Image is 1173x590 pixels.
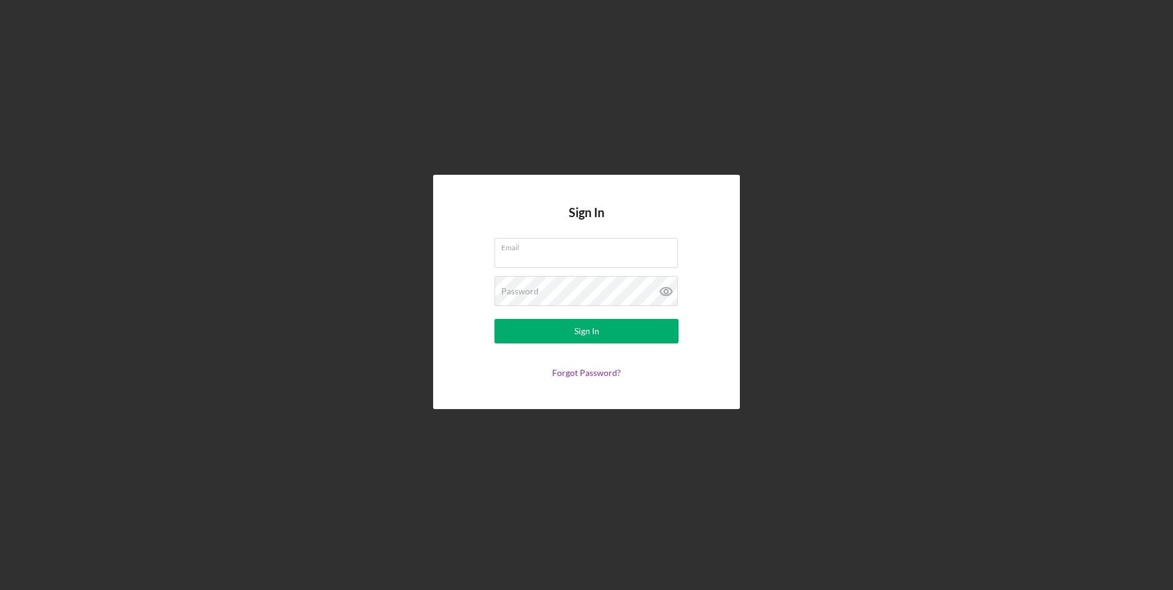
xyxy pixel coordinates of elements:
label: Email [501,239,678,252]
button: Sign In [494,319,679,343]
div: Sign In [574,319,599,343]
label: Password [501,286,539,296]
h4: Sign In [569,205,604,238]
a: Forgot Password? [552,367,621,378]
